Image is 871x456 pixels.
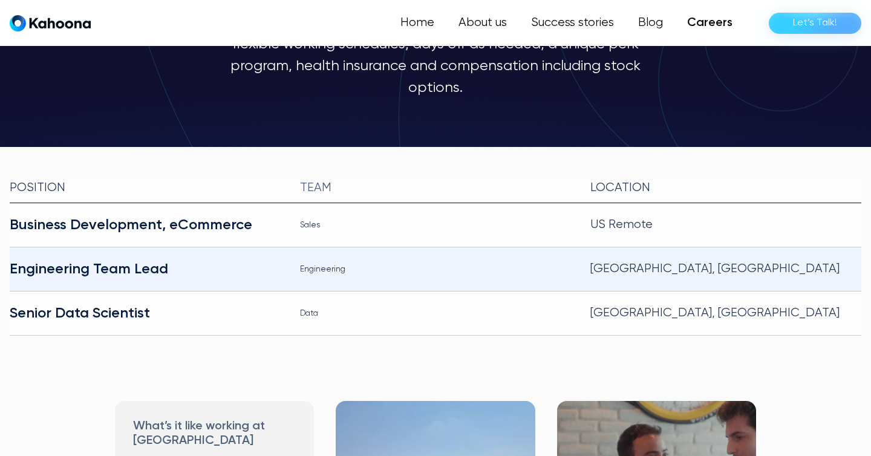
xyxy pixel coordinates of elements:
a: Home [388,11,446,35]
a: Careers [675,11,745,35]
div: Location [590,178,861,198]
div: Sales [300,215,571,235]
a: Success stories [519,11,626,35]
a: Business Development, eCommerceSalesUS Remote [10,203,861,247]
a: Engineering Team LeadEngineering[GEOGRAPHIC_DATA], [GEOGRAPHIC_DATA] [10,247,861,292]
div: Let’s Talk! [793,13,837,33]
div: Data [300,304,571,323]
div: US Remote [590,215,861,235]
div: [GEOGRAPHIC_DATA], [GEOGRAPHIC_DATA] [590,304,861,323]
a: Senior Data ScientistData[GEOGRAPHIC_DATA], [GEOGRAPHIC_DATA] [10,292,861,336]
div: team [300,178,571,198]
div: Business Development, eCommerce [10,215,281,235]
div: Engineering [300,259,571,279]
h3: What’s it like working at [GEOGRAPHIC_DATA] [133,419,296,448]
div: [GEOGRAPHIC_DATA], [GEOGRAPHIC_DATA] [590,259,861,279]
div: Engineering Team Lead [10,259,281,279]
div: Position [10,178,281,198]
a: Blog [626,11,675,35]
a: About us [446,11,519,35]
div: Senior Data Scientist [10,304,281,323]
a: Let’s Talk! [769,13,861,34]
a: home [10,15,91,32]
